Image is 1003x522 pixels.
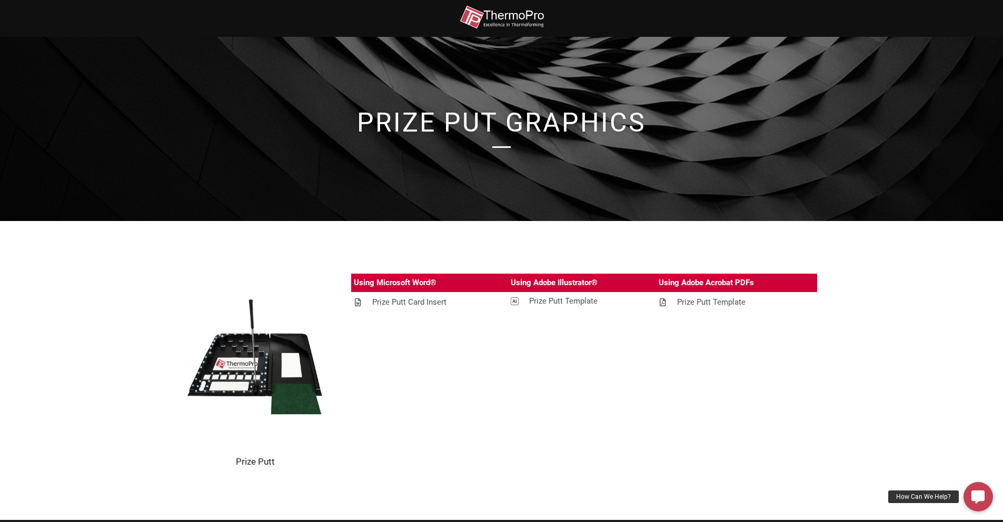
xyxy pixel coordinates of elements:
[202,109,802,136] h1: Prize Put Graphics
[529,295,598,308] div: Prize Putt Template
[677,296,746,309] div: Prize Putt Template
[888,490,959,503] div: How Can We Help?
[372,296,446,309] div: Prize Putt Card Insert
[354,276,436,289] div: Using Microsoft Word®
[656,293,817,312] a: Prize Putt Template
[351,293,508,312] a: Prize Putt Card Insert
[508,292,656,310] a: Prize Putt Template
[511,276,598,289] div: Using Adobe Illustrator®
[186,456,325,467] h2: Prize Putt
[460,5,544,29] img: thermopro-logo-non-iso
[964,482,993,511] a: How Can We Help?
[659,276,754,289] div: Using Adobe Acrobat PDFs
